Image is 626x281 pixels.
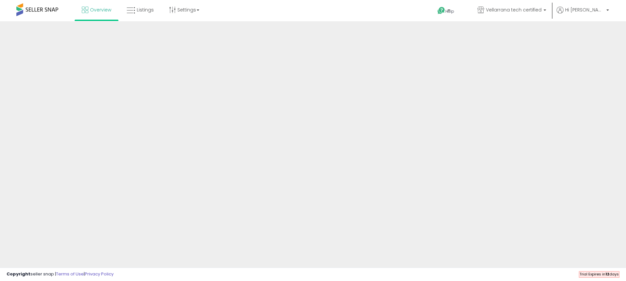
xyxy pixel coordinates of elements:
[580,272,619,277] span: Trial Expires in days
[486,7,542,13] span: Vellarrana tech certified
[432,2,467,21] a: Help
[90,7,111,13] span: Overview
[7,271,30,277] strong: Copyright
[7,271,114,277] div: seller snap | |
[137,7,154,13] span: Listings
[445,9,454,14] span: Help
[605,272,609,277] b: 12
[557,7,609,21] a: Hi [PERSON_NAME]
[565,7,604,13] span: Hi [PERSON_NAME]
[437,7,445,15] i: Get Help
[85,271,114,277] a: Privacy Policy
[56,271,84,277] a: Terms of Use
